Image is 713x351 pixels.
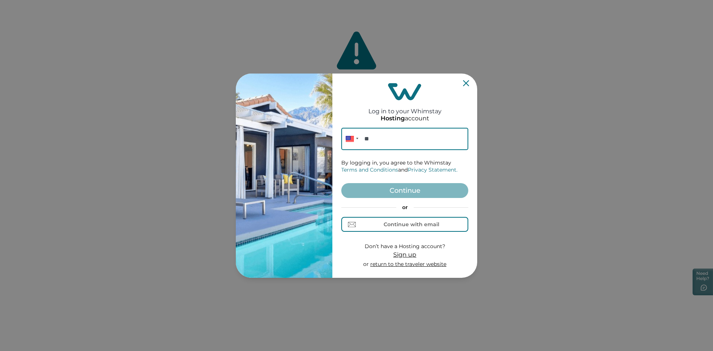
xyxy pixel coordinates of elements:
div: United States: + 1 [341,128,361,150]
a: return to the traveler website [370,261,446,267]
p: By logging in, you agree to the Whimstay and [341,159,468,174]
button: Continue [341,183,468,198]
p: account [381,115,429,122]
a: Privacy Statement. [408,166,458,173]
button: Continue with email [341,217,468,232]
button: Close [463,80,469,86]
a: Terms and Conditions [341,166,398,173]
img: auth-banner [236,74,332,278]
p: Don’t have a Hosting account? [363,243,446,250]
h2: Log in to your Whimstay [368,100,442,115]
img: login-logo [388,83,421,100]
p: Hosting [381,115,405,122]
p: or [363,261,446,268]
p: or [341,204,468,211]
span: Sign up [393,251,416,258]
div: Continue with email [384,221,439,227]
